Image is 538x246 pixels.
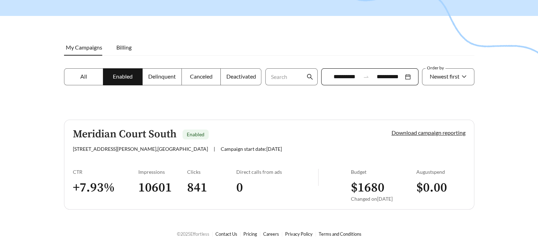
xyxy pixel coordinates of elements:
span: Billing [116,44,132,51]
h3: + 7.93 % [73,180,138,196]
img: line [318,169,319,186]
h3: 841 [187,180,236,196]
span: Deactivated [226,73,256,80]
h3: $ 0.00 [416,180,465,196]
h3: 10601 [138,180,187,196]
div: Budget [351,169,416,175]
a: Pricing [243,231,257,237]
a: Terms and Conditions [319,231,361,237]
a: Meridian Court SouthEnabled[STREET_ADDRESS][PERSON_NAME],[GEOGRAPHIC_DATA]|Campaign start date:[D... [64,120,474,210]
h3: $ 1680 [351,180,416,196]
span: to [363,74,369,80]
div: CTR [73,169,138,175]
h5: Meridian Court South [73,128,177,140]
span: | [214,146,215,152]
a: Careers [263,231,279,237]
span: Canceled [190,73,213,80]
div: Clicks [187,169,236,175]
a: Privacy Policy [285,231,313,237]
span: search [307,74,313,80]
div: Impressions [138,169,187,175]
a: Contact Us [215,231,237,237]
div: Changed on [DATE] [351,196,416,202]
span: Delinquent [148,73,176,80]
span: swap-right [363,74,369,80]
span: Campaign start date: [DATE] [221,146,282,152]
span: © 2025 Effortless [177,231,209,237]
span: My Campaigns [66,44,102,51]
span: All [80,73,87,80]
div: Direct calls from ads [236,169,318,175]
span: [STREET_ADDRESS][PERSON_NAME] , [GEOGRAPHIC_DATA] [73,146,208,152]
h3: 0 [236,180,318,196]
span: Enabled [187,131,204,137]
div: August spend [416,169,465,175]
a: Download campaign reporting [392,129,465,136]
span: Enabled [113,73,133,80]
span: Newest first [430,73,459,80]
